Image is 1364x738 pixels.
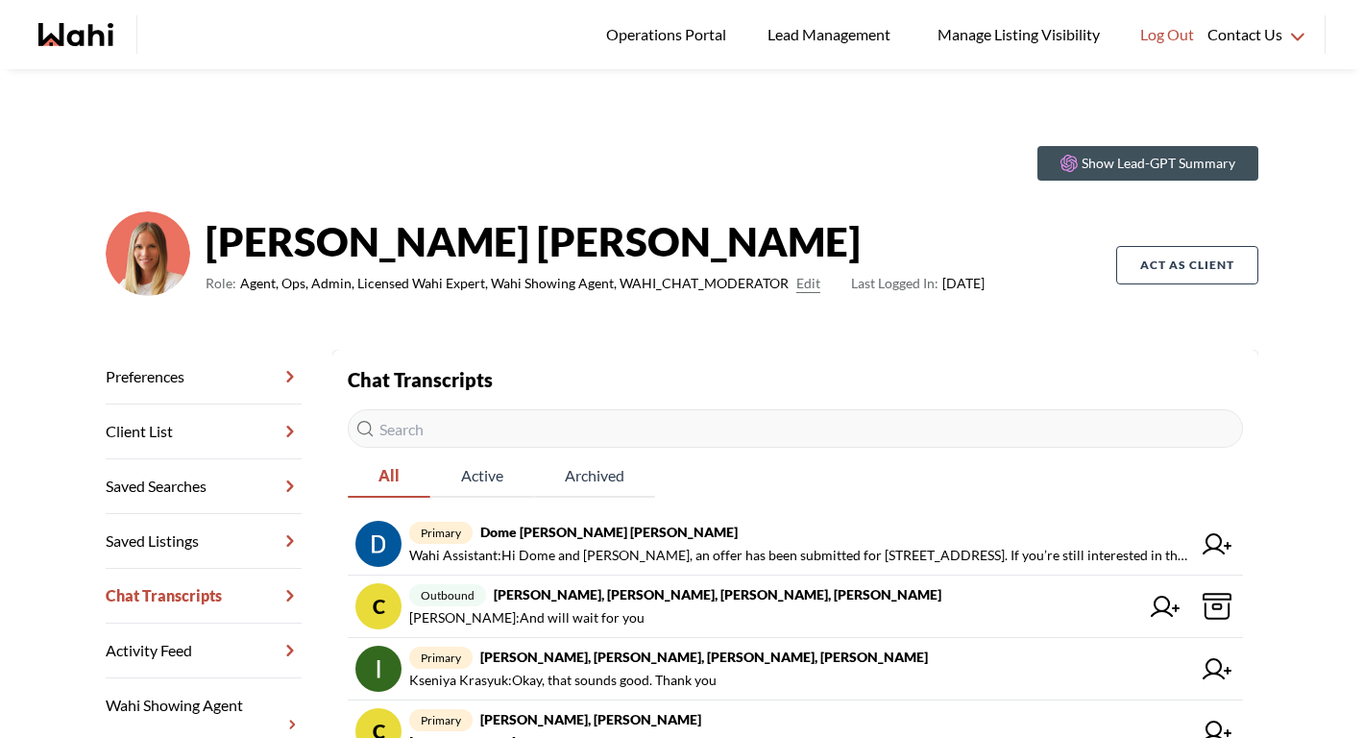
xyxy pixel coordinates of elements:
a: Activity Feed [106,624,302,678]
span: [PERSON_NAME] : And will wait for you [409,606,645,629]
span: Wahi Assistant : Hi Dome and [PERSON_NAME], an offer has been submitted for [STREET_ADDRESS]. If ... [409,544,1191,567]
a: Chat Transcripts [106,569,302,624]
p: Show Lead-GPT Summary [1082,154,1235,173]
span: Lead Management [767,22,897,47]
span: primary [409,709,473,731]
span: Archived [534,455,655,496]
span: primary [409,647,473,669]
span: Kseniya Krasyuk : Okay, that sounds good. Thank you [409,669,717,692]
span: All [348,455,430,496]
strong: [PERSON_NAME], [PERSON_NAME], [PERSON_NAME], [PERSON_NAME] [494,586,941,603]
span: primary [409,522,473,544]
a: primary[PERSON_NAME], [PERSON_NAME], [PERSON_NAME], [PERSON_NAME]Kseniya Krasyuk:Okay, that sound... [348,638,1243,701]
strong: [PERSON_NAME] [PERSON_NAME] [206,212,985,270]
a: Wahi homepage [38,23,113,46]
strong: Dome [PERSON_NAME] [PERSON_NAME] [480,524,738,540]
strong: Chat Transcripts [348,368,493,391]
button: Active [430,455,534,498]
button: Edit [796,272,820,295]
input: Search [348,409,1243,448]
img: chat avatar [355,521,402,567]
span: Active [430,455,534,496]
span: Log Out [1140,22,1194,47]
a: Saved Searches [106,459,302,514]
span: Role: [206,272,236,295]
button: Act as Client [1116,246,1258,284]
a: Saved Listings [106,514,302,569]
button: Show Lead-GPT Summary [1037,146,1258,181]
span: Agent, Ops, Admin, Licensed Wahi Expert, Wahi Showing Agent, WAHI_CHAT_MODERATOR [240,272,789,295]
a: Preferences [106,350,302,405]
img: 0f07b375cde2b3f9.png [106,211,190,296]
strong: [PERSON_NAME], [PERSON_NAME], [PERSON_NAME], [PERSON_NAME] [480,649,928,665]
span: Manage Listing Visibility [932,22,1106,47]
span: [DATE] [851,272,985,295]
a: primaryDome [PERSON_NAME] [PERSON_NAME]Wahi Assistant:Hi Dome and [PERSON_NAME], an offer has bee... [348,513,1243,576]
button: All [348,455,430,498]
a: Client List [106,405,302,459]
button: Archived [534,455,655,498]
img: chat avatar [355,646,402,692]
strong: [PERSON_NAME], [PERSON_NAME] [480,711,701,727]
div: C [355,583,402,629]
span: outbound [409,584,486,606]
span: Last Logged In: [851,275,938,291]
a: Coutbound[PERSON_NAME], [PERSON_NAME], [PERSON_NAME], [PERSON_NAME][PERSON_NAME]:And will wait fo... [348,576,1243,638]
span: Operations Portal [606,22,733,47]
